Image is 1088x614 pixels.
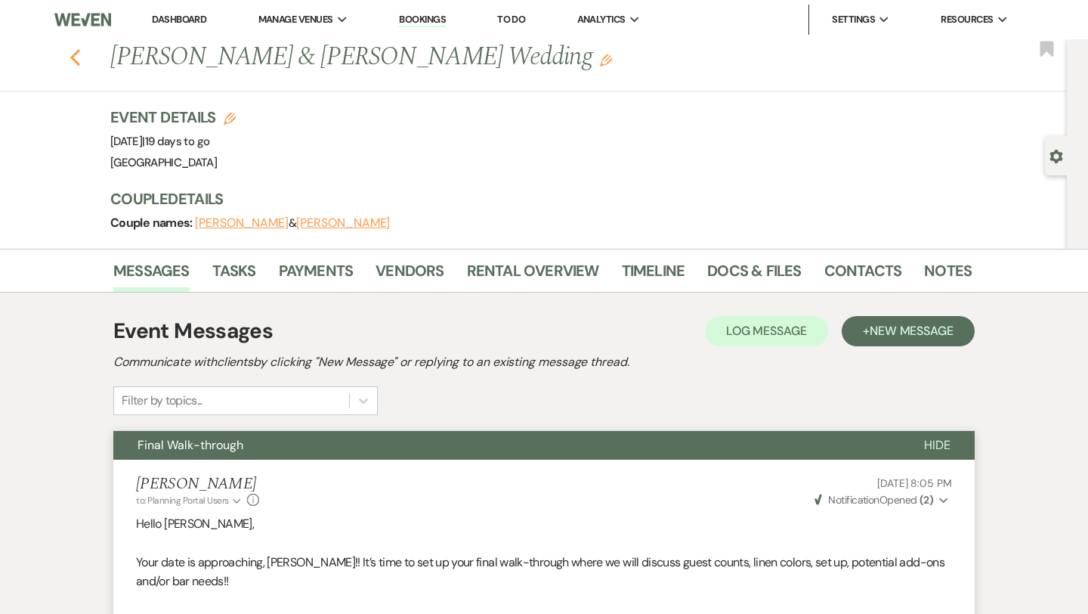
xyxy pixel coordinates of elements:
[726,323,807,339] span: Log Message
[195,216,390,231] span: &
[113,431,900,460] button: Final Walk-through
[924,437,950,453] span: Hide
[832,12,875,27] span: Settings
[136,494,243,507] button: to: Planning Portal Users
[136,554,944,590] span: Your date is approaching, [PERSON_NAME]!! It’s time to set up your final walk-through where we wi...
[54,4,111,36] img: Weven Logo
[707,259,801,292] a: Docs & Files
[110,155,217,170] span: [GEOGRAPHIC_DATA]
[842,316,975,346] button: +New Message
[136,495,229,507] span: to: Planning Portal Users
[110,134,209,149] span: [DATE]
[138,437,243,453] span: Final Walk-through
[376,259,444,292] a: Vendors
[705,316,828,346] button: Log Message
[622,259,685,292] a: Timeline
[920,493,933,507] strong: ( 2 )
[814,493,933,507] span: Opened
[824,259,902,292] a: Contacts
[870,323,954,339] span: New Message
[812,492,952,508] button: NotificationOpened (2)
[113,353,975,371] h2: Communicate with clients by clicking "New Message" or replying to an existing message thread.
[900,431,975,460] button: Hide
[279,259,354,292] a: Payments
[941,12,993,27] span: Resources
[467,259,599,292] a: Rental Overview
[113,259,190,292] a: Messages
[296,217,390,229] button: [PERSON_NAME]
[110,39,787,76] h1: [PERSON_NAME] & [PERSON_NAME] Wedding
[399,13,446,27] a: Bookings
[600,53,612,67] button: Edit
[145,134,210,149] span: 19 days to go
[577,12,626,27] span: Analytics
[924,259,972,292] a: Notes
[122,392,202,410] div: Filter by topics...
[110,215,195,231] span: Couple names:
[497,13,525,26] a: To Do
[877,476,952,490] span: [DATE] 8:05 PM
[1049,148,1063,163] button: Open lead details
[113,315,273,347] h1: Event Messages
[110,107,236,128] h3: Event Details
[136,475,259,494] h5: [PERSON_NAME]
[212,259,256,292] a: Tasks
[142,134,209,149] span: |
[195,217,289,229] button: [PERSON_NAME]
[152,13,206,26] a: Dashboard
[110,188,957,209] h3: Couple Details
[828,493,879,507] span: Notification
[136,514,952,534] p: Hello [PERSON_NAME],
[258,12,333,27] span: Manage Venues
